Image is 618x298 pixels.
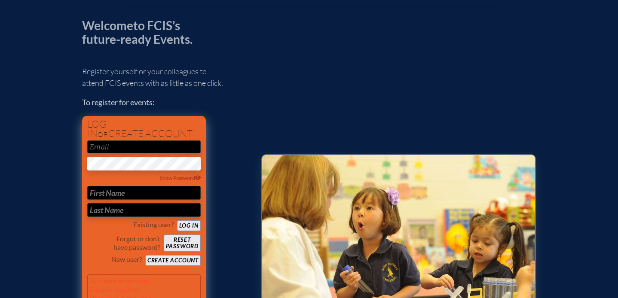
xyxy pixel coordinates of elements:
[87,234,160,252] p: Forgot or don’t have password?
[87,119,201,139] h1: Log in create account
[82,19,202,46] p: Welcome to FCIS’s future-ready Events.
[177,220,201,231] button: Log in
[160,175,201,181] span: Show Password
[145,255,201,266] button: Create account
[111,255,142,264] p: New user?
[82,66,248,89] p: Register yourself or your colleagues to attend FCIS events with as little as one click.
[164,234,201,252] button: Resetpassword
[87,140,201,153] input: Email
[133,220,174,229] p: Existing user?
[98,130,108,139] span: or
[82,97,248,108] p: To register for events:
[87,186,201,200] input: First Name
[87,203,201,217] input: Last Name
